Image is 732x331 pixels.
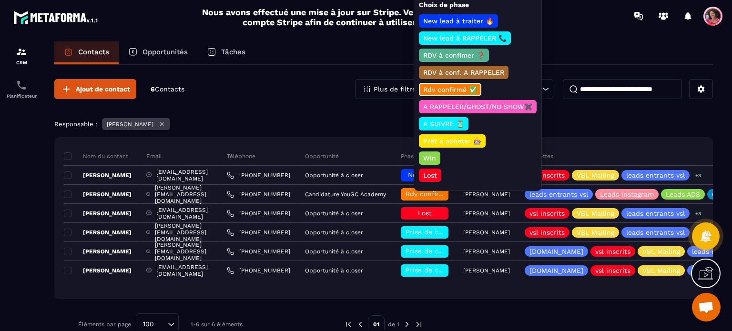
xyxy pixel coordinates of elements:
[64,229,132,236] p: [PERSON_NAME]
[64,248,132,255] p: [PERSON_NAME]
[119,41,197,64] a: Opportunités
[418,209,432,217] span: Lost
[419,0,537,10] p: Choix de phase
[422,102,534,111] p: A RAPPELER/GHOST/NO SHOW✖️
[305,191,386,198] p: Candidature YouGC Academy
[344,320,353,329] img: prev
[408,171,441,179] span: Non traité
[227,210,290,217] a: [PHONE_NUMBER]
[64,152,128,160] p: Nom du contact
[422,85,478,94] p: Rdv confirmé ✅
[529,267,583,274] p: [DOMAIN_NAME]
[305,210,363,217] p: Opportunité à closer
[2,93,41,99] p: Planificateur
[54,79,136,99] button: Ajout de contact
[666,191,700,198] p: Leads ADS
[197,41,255,64] a: Tâches
[422,153,437,163] p: Win
[64,267,132,274] p: [PERSON_NAME]
[227,171,290,179] a: [PHONE_NUMBER]
[78,48,109,56] p: Contacts
[221,48,245,56] p: Tâches
[356,320,365,329] img: prev
[388,321,399,328] p: de 1
[577,229,614,236] p: VSL Mailing
[626,210,685,217] p: leads entrants vsl
[422,171,438,180] p: Lost
[422,33,508,43] p: New lead à RAPPELER 📞
[305,152,339,160] p: Opportunité
[403,320,411,329] img: next
[305,248,363,255] p: Opportunité à closer
[595,267,630,274] p: vsl inscrits
[600,191,654,198] p: Leads Instagram
[422,50,486,60] p: RDV à confimer ❓
[155,85,184,93] span: Contacts
[191,321,243,328] p: 1-6 sur 6 éléments
[142,48,188,56] p: Opportunités
[406,228,494,236] span: Prise de contact effectuée
[64,171,132,179] p: [PERSON_NAME]
[227,229,290,236] a: [PHONE_NUMBER]
[692,209,704,219] p: +3
[202,7,514,27] h2: Nous avons effectué une mise à jour sur Stripe. Veuillez reconnecter votre compte Stripe afin de ...
[463,191,510,198] p: [PERSON_NAME]
[64,191,132,198] p: [PERSON_NAME]
[64,210,132,217] p: [PERSON_NAME]
[529,248,583,255] p: [DOMAIN_NAME]
[642,248,680,255] p: VSL Mailing
[529,172,565,179] p: vsl inscrits
[422,136,483,146] p: Prêt à acheter 🎰
[227,191,290,198] a: [PHONE_NUMBER]
[107,121,153,128] p: [PERSON_NAME]
[463,229,510,236] p: [PERSON_NAME]
[529,191,588,198] p: leads entrants vsl
[78,321,131,328] p: Éléments par page
[157,319,165,330] input: Search for option
[305,267,363,274] p: Opportunité à closer
[463,248,510,255] p: [PERSON_NAME]
[577,172,614,179] p: VSL Mailing
[529,229,565,236] p: vsl inscrits
[415,320,423,329] img: next
[692,293,721,321] a: Ouvrir le chat
[16,80,27,91] img: scheduler
[54,120,97,128] p: Responsable :
[692,171,704,181] p: +3
[2,60,41,65] p: CRM
[227,152,255,160] p: Téléphone
[626,172,685,179] p: leads entrants vsl
[642,267,680,274] p: VSL Mailing
[54,41,119,64] a: Contacts
[2,39,41,72] a: formationformationCRM
[140,319,157,330] span: 100
[422,119,466,129] p: A SUIVRE ⏳
[16,46,27,58] img: formation
[463,267,510,274] p: [PERSON_NAME]
[227,267,290,274] a: [PHONE_NUMBER]
[151,85,184,94] p: 6
[422,16,495,26] p: New lead à traiter 🔥
[401,152,417,160] p: Phase
[13,9,99,26] img: logo
[146,152,162,160] p: Email
[76,84,130,94] span: Ajout de contact
[374,86,416,92] p: Plus de filtre
[529,210,565,217] p: vsl inscrits
[406,247,494,255] span: Prise de contact effectuée
[305,172,363,179] p: Opportunité à closer
[463,210,510,217] p: [PERSON_NAME]
[2,72,41,106] a: schedulerschedulerPlanificateur
[422,68,506,77] p: RDV à conf. A RAPPELER
[406,266,494,274] span: Prise de contact effectuée
[305,229,363,236] p: Opportunité à closer
[227,248,290,255] a: [PHONE_NUMBER]
[626,229,685,236] p: leads entrants vsl
[577,210,614,217] p: VSL Mailing
[406,190,459,198] span: Rdv confirmé ✅
[595,248,630,255] p: vsl inscrits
